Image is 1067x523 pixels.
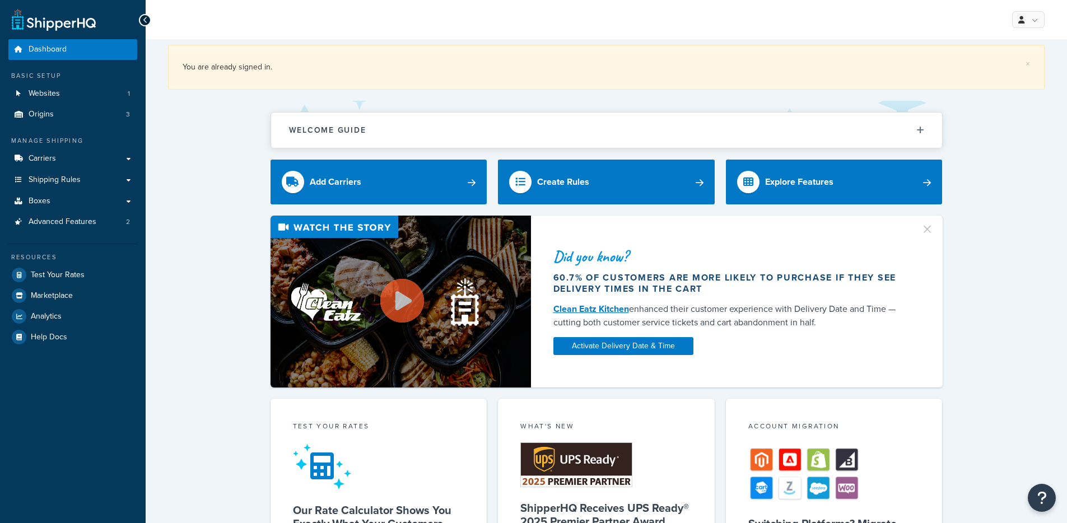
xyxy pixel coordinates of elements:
a: Carriers [8,148,137,169]
div: You are already signed in. [183,59,1030,75]
span: Test Your Rates [31,270,85,280]
div: Did you know? [553,249,907,264]
a: Clean Eatz Kitchen [553,302,629,315]
span: Analytics [31,312,62,321]
button: Open Resource Center [1028,484,1056,512]
li: Origins [8,104,137,125]
span: Help Docs [31,333,67,342]
a: Add Carriers [271,160,487,204]
span: 2 [126,217,130,227]
span: Marketplace [31,291,73,301]
a: Dashboard [8,39,137,60]
span: Boxes [29,197,50,206]
h2: Welcome Guide [289,126,366,134]
span: Advanced Features [29,217,96,227]
a: Boxes [8,191,137,212]
span: 3 [126,110,130,119]
div: enhanced their customer experience with Delivery Date and Time — cutting both customer service ti... [553,302,907,329]
div: Test your rates [293,421,465,434]
a: Origins3 [8,104,137,125]
div: Account Migration [748,421,920,434]
span: Shipping Rules [29,175,81,185]
a: Analytics [8,306,137,326]
span: Dashboard [29,45,67,54]
img: Video thumbnail [271,216,531,387]
a: Create Rules [498,160,715,204]
a: Websites1 [8,83,137,104]
span: Carriers [29,154,56,164]
div: Add Carriers [310,174,361,190]
a: Activate Delivery Date & Time [553,337,693,355]
span: 1 [128,89,130,99]
li: Advanced Features [8,212,137,232]
div: Create Rules [537,174,589,190]
div: Basic Setup [8,71,137,81]
div: What's New [520,421,692,434]
a: × [1026,59,1030,68]
div: 60.7% of customers are more likely to purchase if they see delivery times in the cart [553,272,907,295]
a: Shipping Rules [8,170,137,190]
a: Help Docs [8,327,137,347]
span: Origins [29,110,54,119]
button: Welcome Guide [271,113,942,148]
li: Websites [8,83,137,104]
div: Manage Shipping [8,136,137,146]
span: Websites [29,89,60,99]
a: Advanced Features2 [8,212,137,232]
div: Resources [8,253,137,262]
a: Explore Features [726,160,943,204]
a: Test Your Rates [8,265,137,285]
div: Explore Features [765,174,833,190]
a: Marketplace [8,286,137,306]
